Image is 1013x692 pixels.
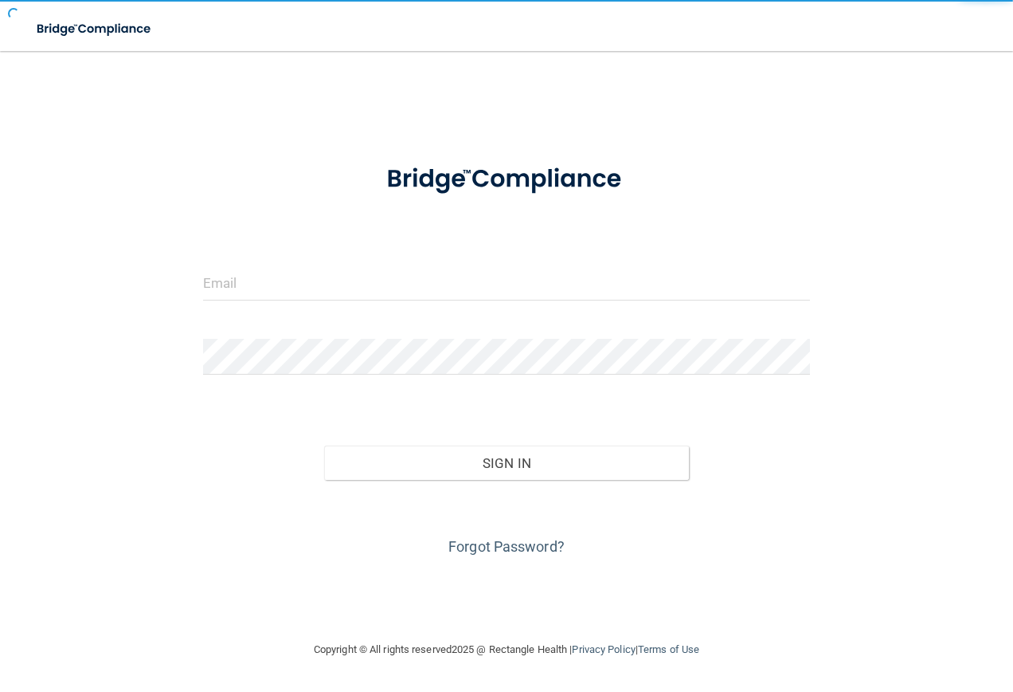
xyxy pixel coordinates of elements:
img: bridge_compliance_login_screen.278c3ca4.svg [361,147,652,212]
img: bridge_compliance_login_screen.278c3ca4.svg [24,13,166,45]
a: Privacy Policy [572,643,635,655]
input: Email [203,265,811,301]
div: Copyright © All rights reserved 2025 @ Rectangle Health | | [216,624,797,675]
button: Sign In [324,446,689,481]
a: Forgot Password? [448,538,565,555]
a: Terms of Use [638,643,699,655]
